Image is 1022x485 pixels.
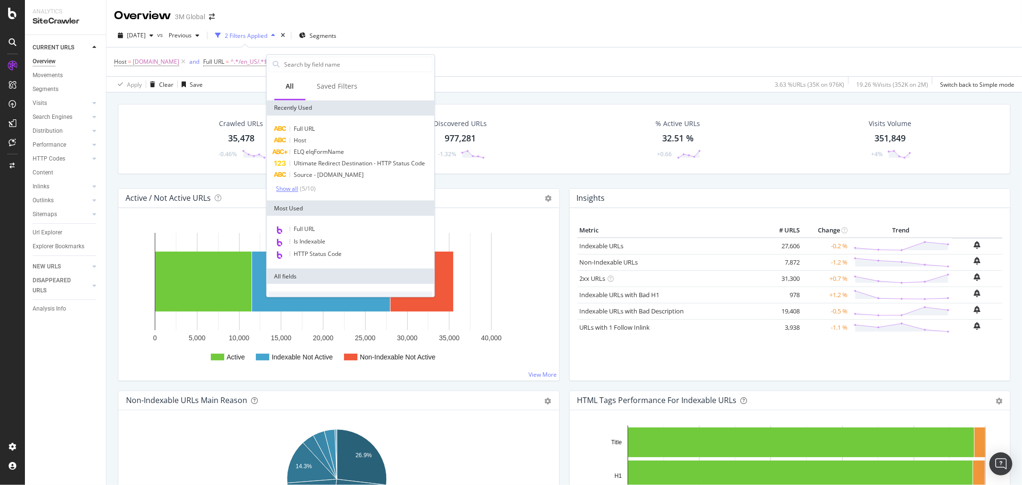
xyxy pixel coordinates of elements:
[225,32,267,40] div: 2 Filters Applied
[33,262,90,272] a: NEW URLS
[33,228,99,238] a: Url Explorer
[33,242,99,252] a: Explorer Bookmarks
[295,28,340,43] button: Segments
[33,16,98,27] div: SiteCrawler
[203,58,224,66] span: Full URL
[397,334,418,342] text: 30,000
[189,334,206,342] text: 5,000
[875,132,906,145] div: 351,849
[936,77,1014,92] button: Switch back to Simple mode
[209,13,215,20] div: arrow-right-arrow-left
[127,31,146,39] span: 2025 Sep. 21st
[267,100,435,115] div: Recently Used
[33,84,58,94] div: Segments
[545,195,552,202] i: Options
[228,132,254,145] div: 35,478
[580,258,638,266] a: Non-Indexable URLs
[940,81,1014,89] div: Switch back to Simple mode
[33,57,56,67] div: Overview
[33,168,53,178] div: Content
[33,154,90,164] a: HTTP Codes
[230,55,267,69] span: ^.*/en_US/.*$
[764,254,802,270] td: 7,872
[580,242,624,250] a: Indexable URLs
[802,303,850,319] td: -0.5 %
[529,370,557,379] a: View More
[614,473,622,479] text: H1
[33,276,81,296] div: DISAPPEARED URLS
[764,270,802,287] td: 31,300
[296,463,312,470] text: 14.3%
[211,28,279,43] button: 2 Filters Applied
[33,140,90,150] a: Performance
[310,32,336,40] span: Segments
[114,28,157,43] button: [DATE]
[126,223,547,373] svg: A chart.
[178,77,203,92] button: Save
[126,192,211,205] h4: Active / Not Active URLs
[611,439,622,446] text: Title
[229,334,250,342] text: 10,000
[764,223,802,238] th: # URLS
[33,57,99,67] a: Overview
[226,58,229,66] span: =
[165,28,203,43] button: Previous
[190,81,203,89] div: Save
[114,77,142,92] button: Apply
[114,58,126,66] span: Host
[271,334,291,342] text: 15,000
[276,185,299,192] div: Show all
[284,57,432,71] input: Search by field name
[33,84,99,94] a: Segments
[165,31,192,39] span: Previous
[294,237,326,245] span: Is Indexable
[580,323,650,332] a: URLs with 1 Follow Inlink
[996,398,1002,404] div: gear
[802,254,850,270] td: -1.2 %
[33,98,47,108] div: Visits
[33,112,72,122] div: Search Engines
[146,77,173,92] button: Clear
[764,303,802,319] td: 19,408
[294,250,342,258] span: HTTP Status Code
[871,150,883,158] div: +4%
[279,31,287,40] div: times
[189,57,199,66] button: and
[33,154,65,164] div: HTTP Codes
[580,290,660,299] a: Indexable URLs with Bad H1
[577,192,605,205] h4: Insights
[269,291,433,307] div: URLs
[294,125,315,133] span: Full URL
[974,257,981,265] div: bell-plus
[33,304,66,314] div: Analysis Info
[33,228,62,238] div: Url Explorer
[360,353,436,361] text: Non-Indexable Not Active
[33,8,98,16] div: Analytics
[33,182,90,192] a: Inlinks
[133,55,179,69] span: [DOMAIN_NAME]
[267,200,435,216] div: Most Used
[33,112,90,122] a: Search Engines
[580,307,684,315] a: Indexable URLs with Bad Description
[33,168,99,178] a: Content
[175,12,205,22] div: 3M Global
[662,132,694,145] div: 32.51 %
[802,270,850,287] td: +0.7 %
[974,322,981,330] div: bell-plus
[856,81,928,89] div: 19.26 % Visits ( 352K on 2M )
[438,150,456,158] div: -1.32%
[974,241,981,249] div: bell-plus
[313,334,333,342] text: 20,000
[869,119,912,128] div: Visits Volume
[764,287,802,303] td: 978
[802,287,850,303] td: +1.2 %
[33,70,99,81] a: Movements
[33,196,90,206] a: Outlinks
[850,223,952,238] th: Trend
[227,353,245,361] text: Active
[33,140,66,150] div: Performance
[802,319,850,335] td: -1.1 %
[153,334,157,342] text: 0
